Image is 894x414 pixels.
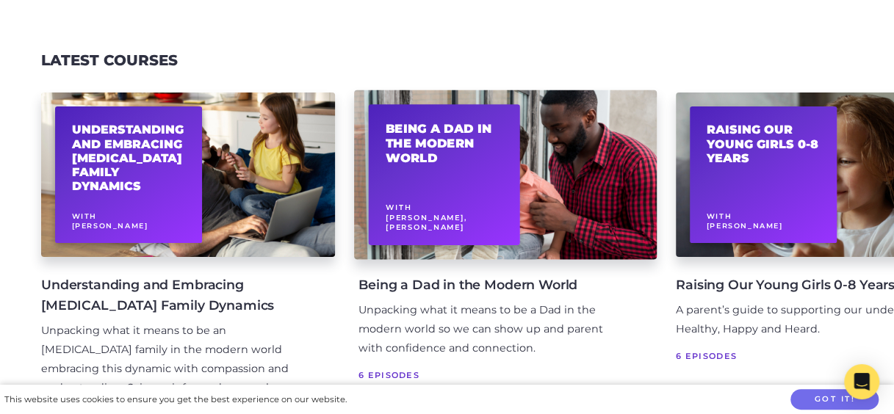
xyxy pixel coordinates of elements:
[358,275,629,295] h4: Being a Dad in the Modern World
[41,51,178,69] h3: Latest Courses
[386,121,503,164] h2: Being a Dad in the Modern World
[72,123,186,193] h2: Understanding and Embracing [MEDICAL_DATA] Family Dynamics
[358,301,629,358] div: Unpacking what it means to be a Dad in the modern world so we can show up and parent with confide...
[386,203,411,211] span: With
[707,123,821,165] h2: Raising Our Young Girls 0-8 Years
[72,212,97,220] span: With
[41,275,311,316] h4: Understanding and Embracing [MEDICAL_DATA] Family Dynamics
[844,364,879,399] div: Open Intercom Messenger
[72,222,148,230] span: [PERSON_NAME]
[4,392,347,407] div: This website uses cookies to ensure you get the best experience on our website.
[707,222,783,230] span: [PERSON_NAME]
[358,368,629,382] span: 6 Episodes
[707,212,732,220] span: With
[790,389,879,410] button: Got it!
[386,213,467,231] span: [PERSON_NAME], [PERSON_NAME]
